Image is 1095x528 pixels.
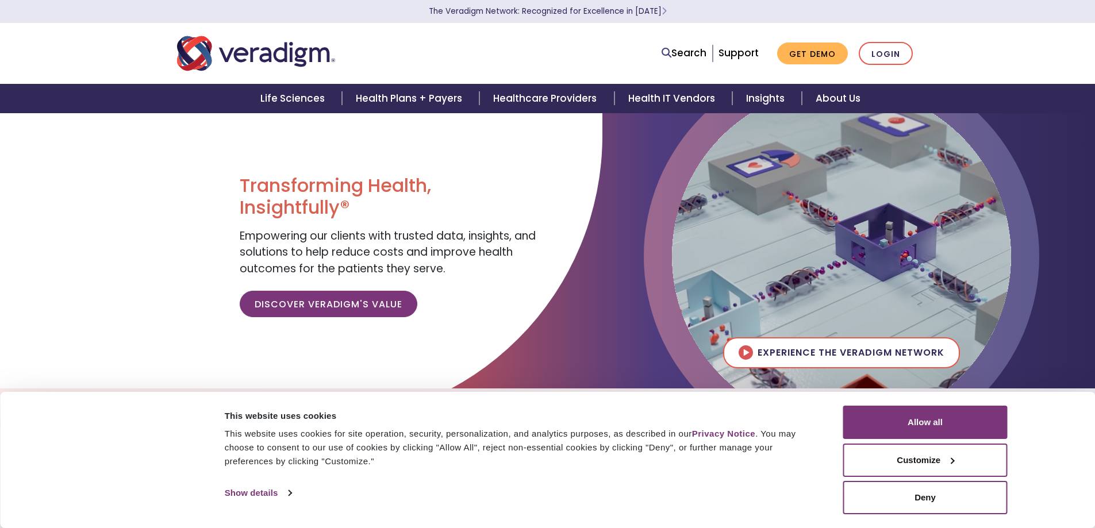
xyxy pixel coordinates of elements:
a: Health Plans + Payers [342,84,479,113]
img: Veradigm logo [177,34,335,72]
button: Allow all [843,406,1008,439]
span: Empowering our clients with trusted data, insights, and solutions to help reduce costs and improv... [240,228,536,276]
a: Show details [225,484,291,502]
a: The Veradigm Network: Recognized for Excellence in [DATE]Learn More [429,6,667,17]
a: Discover Veradigm's Value [240,291,417,317]
span: Learn More [662,6,667,17]
a: Life Sciences [247,84,342,113]
a: Support [719,46,759,60]
a: Search [662,45,706,61]
div: This website uses cookies [225,409,817,423]
div: This website uses cookies for site operation, security, personalization, and analytics purposes, ... [225,427,817,468]
a: Insights [732,84,802,113]
a: Get Demo [777,43,848,65]
h1: Transforming Health, Insightfully® [240,175,539,219]
a: About Us [802,84,874,113]
a: Privacy Notice [692,429,755,438]
a: Health IT Vendors [614,84,732,113]
a: Healthcare Providers [479,84,614,113]
button: Customize [843,444,1008,477]
a: Login [859,42,913,65]
button: Deny [843,481,1008,514]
